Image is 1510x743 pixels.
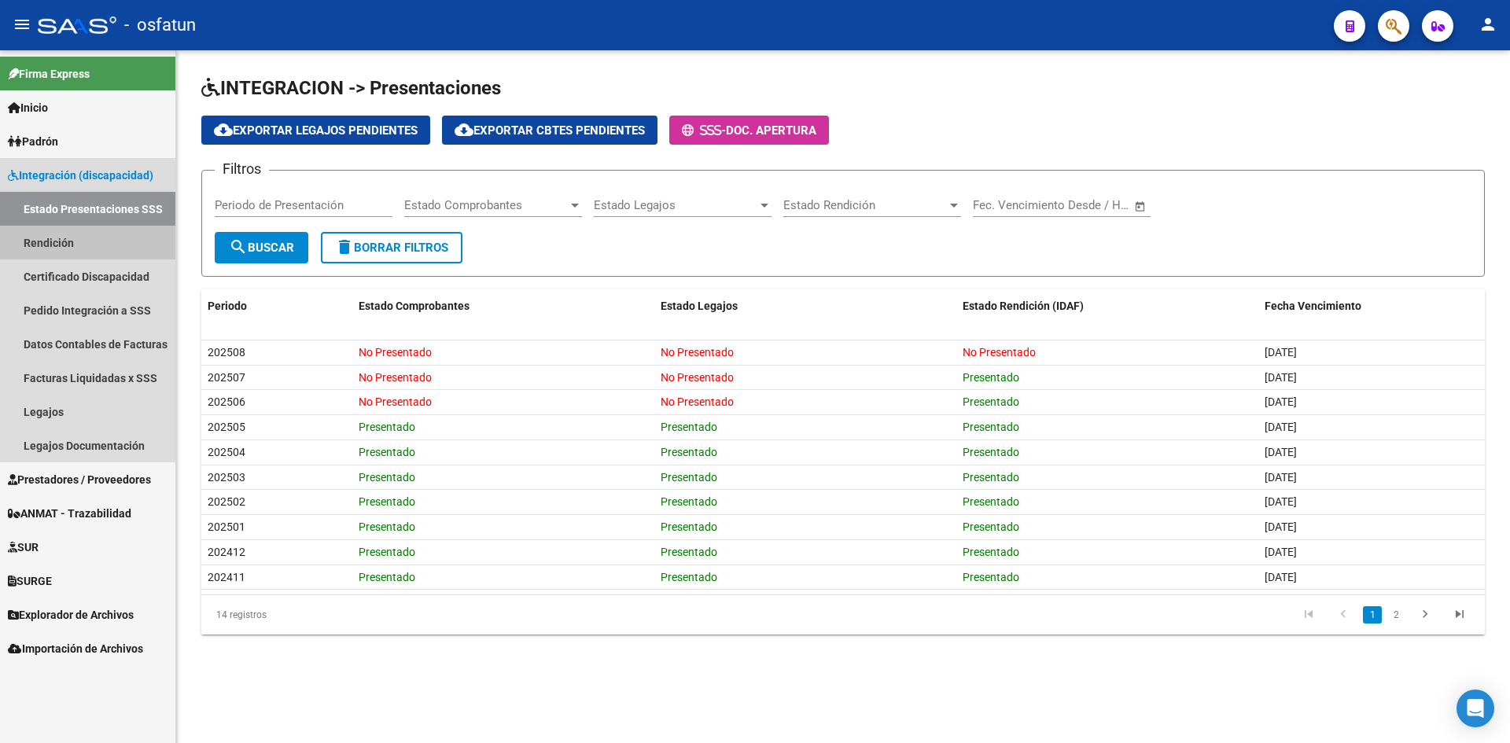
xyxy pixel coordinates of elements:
[359,421,415,433] span: Presentado
[963,300,1084,312] span: Estado Rendición (IDAF)
[124,8,196,42] span: - osfatun
[1258,289,1485,323] datatable-header-cell: Fecha Vencimiento
[1265,520,1297,533] span: [DATE]
[661,300,738,312] span: Estado Legajos
[963,520,1019,533] span: Presentado
[359,495,415,508] span: Presentado
[1265,300,1361,312] span: Fecha Vencimiento
[208,300,247,312] span: Periodo
[8,133,58,150] span: Padrón
[208,371,245,384] span: 202507
[208,495,245,508] span: 202502
[661,395,734,408] span: No Presentado
[321,232,462,263] button: Borrar Filtros
[13,15,31,34] mat-icon: menu
[201,595,455,634] div: 14 registros
[661,371,734,384] span: No Presentado
[661,346,734,359] span: No Presentado
[359,546,415,558] span: Presentado
[661,571,717,583] span: Presentado
[8,471,151,488] span: Prestadores / Proveedores
[1265,571,1297,583] span: [DATE]
[8,640,143,657] span: Importación de Archivos
[208,546,245,558] span: 202412
[335,241,448,255] span: Borrar Filtros
[404,198,568,212] span: Estado Comprobantes
[215,232,308,263] button: Buscar
[1265,346,1297,359] span: [DATE]
[215,158,269,180] h3: Filtros
[726,123,816,138] span: Doc. Apertura
[1445,606,1475,623] a: go to last page
[359,346,432,359] span: No Presentado
[1265,371,1297,384] span: [DATE]
[973,198,1037,212] input: Fecha inicio
[455,123,645,138] span: Exportar Cbtes Pendientes
[661,421,717,433] span: Presentado
[1457,690,1494,727] div: Open Intercom Messenger
[359,471,415,484] span: Presentado
[8,167,153,184] span: Integración (discapacidad)
[8,606,134,623] span: Explorador de Archivos
[8,65,90,83] span: Firma Express
[594,198,757,212] span: Estado Legajos
[1410,606,1440,623] a: go to next page
[661,471,717,484] span: Presentado
[963,421,1019,433] span: Presentado
[229,241,294,255] span: Buscar
[661,495,717,508] span: Presentado
[669,116,829,145] button: -Doc. Apertura
[661,520,717,533] span: Presentado
[352,289,654,323] datatable-header-cell: Estado Comprobantes
[229,237,248,256] mat-icon: search
[359,446,415,458] span: Presentado
[661,546,717,558] span: Presentado
[208,446,245,458] span: 202504
[208,346,245,359] span: 202508
[208,395,245,408] span: 202506
[1294,606,1324,623] a: go to first page
[359,520,415,533] span: Presentado
[8,99,48,116] span: Inicio
[956,289,1258,323] datatable-header-cell: Estado Rendición (IDAF)
[963,395,1019,408] span: Presentado
[359,571,415,583] span: Presentado
[963,495,1019,508] span: Presentado
[359,395,432,408] span: No Presentado
[455,120,473,139] mat-icon: cloud_download
[214,120,233,139] mat-icon: cloud_download
[201,116,430,145] button: Exportar Legajos Pendientes
[208,471,245,484] span: 202503
[1479,15,1497,34] mat-icon: person
[1265,395,1297,408] span: [DATE]
[1363,606,1382,623] a: 1
[963,446,1019,458] span: Presentado
[1265,421,1297,433] span: [DATE]
[8,539,39,556] span: SUR
[335,237,354,256] mat-icon: delete
[1361,601,1384,628] li: page 1
[208,571,245,583] span: 202411
[442,116,657,145] button: Exportar Cbtes Pendientes
[963,471,1019,484] span: Presentado
[8,505,131,522] span: ANMAT - Trazabilidad
[682,123,726,138] span: -
[1132,197,1150,215] button: Open calendar
[654,289,956,323] datatable-header-cell: Estado Legajos
[963,346,1036,359] span: No Presentado
[1387,606,1405,623] a: 2
[201,77,501,99] span: INTEGRACION -> Presentaciones
[208,520,245,533] span: 202501
[201,289,352,323] datatable-header-cell: Periodo
[1265,446,1297,458] span: [DATE]
[1265,471,1297,484] span: [DATE]
[963,571,1019,583] span: Presentado
[963,371,1019,384] span: Presentado
[1051,198,1127,212] input: Fecha fin
[359,300,470,312] span: Estado Comprobantes
[1265,546,1297,558] span: [DATE]
[1384,601,1408,628] li: page 2
[1265,495,1297,508] span: [DATE]
[214,123,418,138] span: Exportar Legajos Pendientes
[8,572,52,590] span: SURGE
